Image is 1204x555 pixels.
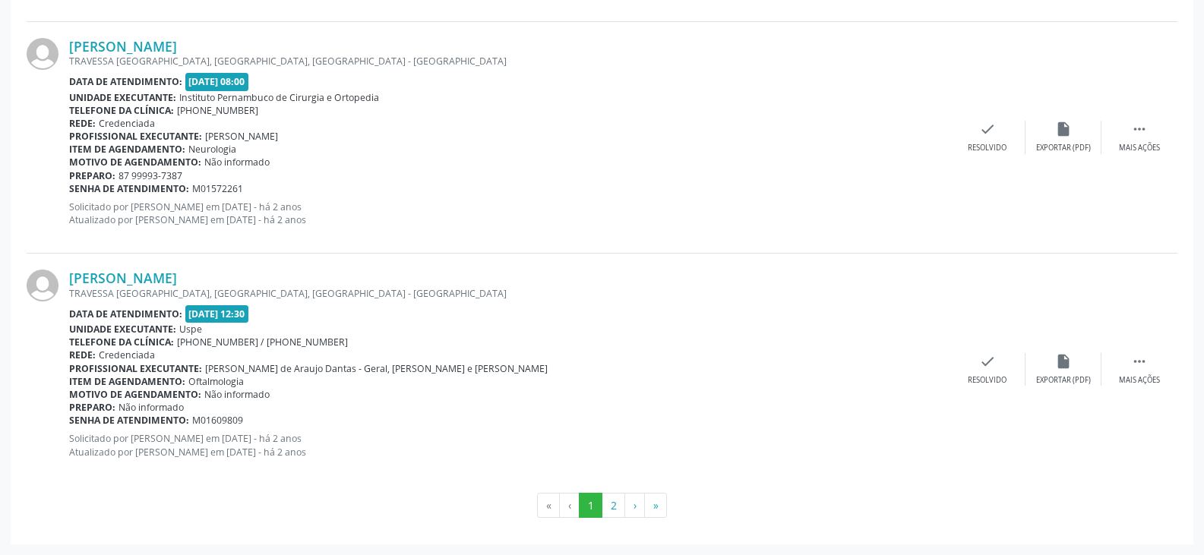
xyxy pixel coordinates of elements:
span: [PHONE_NUMBER] / [PHONE_NUMBER] [177,336,348,348]
span: [PERSON_NAME] de Araujo Dantas - Geral, [PERSON_NAME] e [PERSON_NAME] [205,362,548,375]
div: Exportar (PDF) [1036,143,1091,153]
b: Rede: [69,117,96,130]
div: TRAVESSA [GEOGRAPHIC_DATA], [GEOGRAPHIC_DATA], [GEOGRAPHIC_DATA] - [GEOGRAPHIC_DATA] [69,287,950,300]
span: Não informado [204,156,270,169]
span: M01609809 [192,414,243,427]
b: Unidade executante: [69,91,176,104]
span: Não informado [119,401,184,414]
b: Preparo: [69,401,115,414]
i:  [1131,121,1148,137]
span: Neurologia [188,143,236,156]
p: Solicitado por [PERSON_NAME] em [DATE] - há 2 anos Atualizado por [PERSON_NAME] em [DATE] - há 2 ... [69,432,950,458]
b: Motivo de agendamento: [69,388,201,401]
span: M01572261 [192,182,243,195]
a: [PERSON_NAME] [69,270,177,286]
span: Não informado [204,388,270,401]
b: Profissional executante: [69,130,202,143]
i:  [1131,353,1148,370]
b: Data de atendimento: [69,307,182,320]
span: Uspe [179,323,202,336]
span: 87 99993-7387 [119,169,182,182]
b: Rede: [69,348,96,361]
a: [PERSON_NAME] [69,38,177,55]
b: Unidade executante: [69,323,176,336]
ul: Pagination [27,493,1177,519]
b: Item de agendamento: [69,375,185,388]
b: Motivo de agendamento: [69,156,201,169]
b: Item de agendamento: [69,143,185,156]
span: [DATE] 08:00 [185,73,249,90]
span: Credenciada [99,348,155,361]
b: Data de atendimento: [69,75,182,88]
span: [DATE] 12:30 [185,305,249,323]
button: Go to last page [644,493,667,519]
b: Senha de atendimento: [69,414,189,427]
i: check [979,121,996,137]
button: Go to page 2 [602,493,625,519]
b: Profissional executante: [69,362,202,375]
p: Solicitado por [PERSON_NAME] em [DATE] - há 2 anos Atualizado por [PERSON_NAME] em [DATE] - há 2 ... [69,200,950,226]
i: insert_drive_file [1055,353,1072,370]
div: Exportar (PDF) [1036,375,1091,386]
div: Resolvido [968,375,1006,386]
b: Preparo: [69,169,115,182]
b: Telefone da clínica: [69,336,174,348]
i: check [979,353,996,370]
button: Go to next page [624,493,645,519]
img: img [27,270,58,301]
span: [PHONE_NUMBER] [177,104,258,117]
div: Resolvido [968,143,1006,153]
span: Oftalmologia [188,375,244,388]
div: Mais ações [1119,375,1160,386]
span: Credenciada [99,117,155,130]
i: insert_drive_file [1055,121,1072,137]
b: Senha de atendimento: [69,182,189,195]
span: Instituto Pernambuco de Cirurgia e Ortopedia [179,91,379,104]
span: [PERSON_NAME] [205,130,278,143]
div: TRAVESSA [GEOGRAPHIC_DATA], [GEOGRAPHIC_DATA], [GEOGRAPHIC_DATA] - [GEOGRAPHIC_DATA] [69,55,950,68]
button: Go to page 1 [579,493,602,519]
b: Telefone da clínica: [69,104,174,117]
img: img [27,38,58,70]
div: Mais ações [1119,143,1160,153]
